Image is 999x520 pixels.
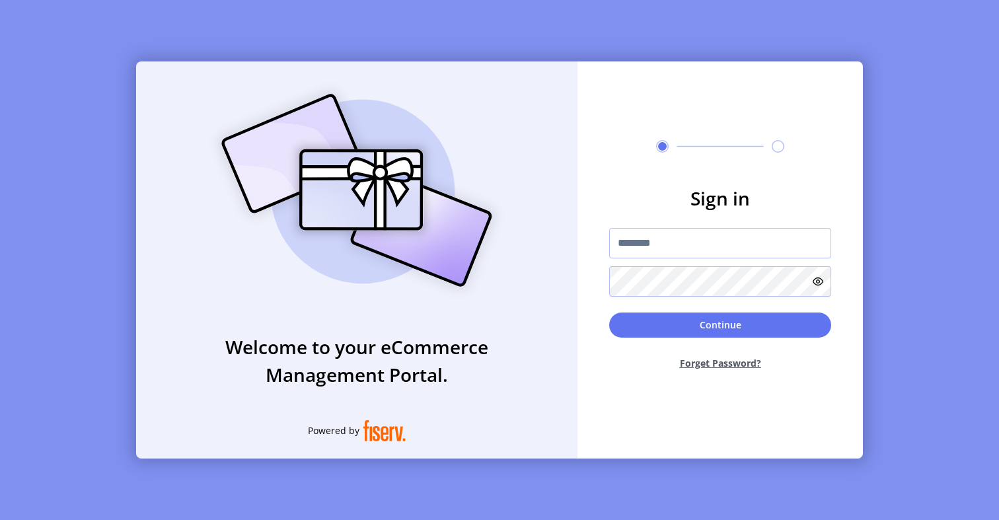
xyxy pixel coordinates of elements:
span: Powered by [308,424,359,437]
img: card_Illustration.svg [202,79,512,301]
button: Forget Password? [609,346,831,381]
h3: Sign in [609,184,831,212]
h3: Welcome to your eCommerce Management Portal. [136,333,577,389]
button: Continue [609,313,831,338]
